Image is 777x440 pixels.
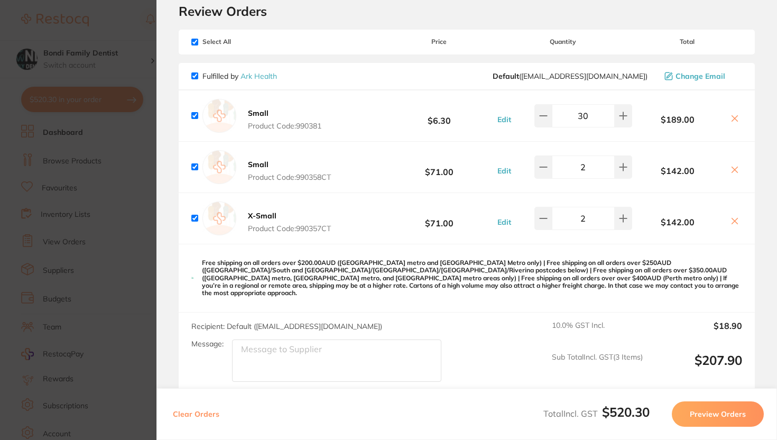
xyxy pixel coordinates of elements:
[191,38,297,45] span: Select All
[384,208,494,228] b: $71.00
[494,115,514,124] button: Edit
[170,401,223,427] button: Clear Orders
[384,106,494,125] b: $6.30
[493,71,519,81] b: Default
[632,115,723,124] b: $189.00
[191,322,382,331] span: Recipient: Default ( [EMAIL_ADDRESS][DOMAIN_NAME] )
[202,150,236,184] img: empty.jpg
[632,38,742,45] span: Total
[46,30,182,41] p: Hi there, thank you for reaching out to [GEOGRAPHIC_DATA]. Have you tried logging out and in to y...
[179,3,755,19] h2: Review Orders
[240,71,277,81] a: Ark Health
[248,173,331,181] span: Product Code: 990358CT
[248,108,269,118] b: Small
[672,401,764,427] button: Preview Orders
[202,201,236,235] img: empty.jpg
[24,32,41,49] img: Profile image for Restocq
[202,99,236,133] img: empty.jpg
[384,38,494,45] span: Price
[632,166,723,176] b: $142.00
[248,211,276,221] b: X-Small
[661,71,742,81] button: Change Email
[248,122,321,130] span: Product Code: 990381
[202,72,277,80] p: Fulfilled by
[651,353,742,382] output: $207.90
[46,41,182,50] p: Message from Restocq, sent Just now
[248,224,331,233] span: Product Code: 990357CT
[202,259,742,297] p: Free shipping on all orders over $200.00AUD ([GEOGRAPHIC_DATA] metro and [GEOGRAPHIC_DATA] Metro ...
[384,157,494,177] b: $71.00
[191,340,224,349] label: Message:
[494,166,514,176] button: Edit
[651,321,742,344] output: $18.90
[632,217,723,227] b: $142.00
[494,217,514,227] button: Edit
[543,408,650,419] span: Total Incl. GST
[248,160,269,169] b: Small
[245,211,334,233] button: X-Small Product Code:990357CT
[494,38,632,45] span: Quantity
[16,22,196,57] div: message notification from Restocq, Just now. Hi there, thank you for reaching out to us. Have you...
[676,72,725,80] span: Change Email
[245,108,325,131] button: Small Product Code:990381
[245,160,334,182] button: Small Product Code:990358CT
[602,404,650,420] b: $520.30
[552,321,643,344] span: 10.0 % GST Incl.
[552,353,643,382] span: Sub Total Incl. GST ( 3 Items)
[493,72,647,80] span: cch@arkhealth.com.au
